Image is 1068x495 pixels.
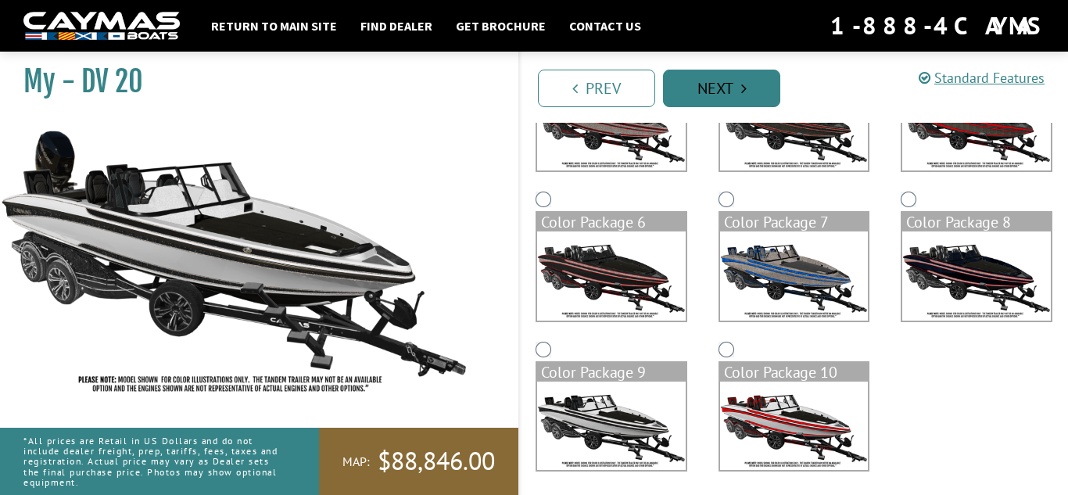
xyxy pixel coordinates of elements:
ul: Pagination [534,67,1068,107]
a: Standard Features [919,69,1045,87]
img: color_package_385.png [720,81,869,170]
div: Color Package 10 [720,363,869,382]
div: Color Package 8 [902,213,1051,231]
a: Return to main site [203,16,345,36]
div: Color Package 6 [537,213,686,231]
img: color_package_388.png [720,231,869,321]
img: color_package_391.png [720,382,869,471]
img: color_package_389.png [902,231,1051,321]
a: Prev [538,70,655,107]
span: MAP: [342,454,370,470]
a: Find Dealer [353,16,440,36]
div: 1-888-4CAYMAS [830,9,1045,43]
a: Next [663,70,780,107]
img: color_package_386.png [902,81,1051,170]
h1: My - DV 20 [23,64,479,99]
img: white-logo-c9c8dbefe5ff5ceceb0f0178aa75bf4bb51f6bca0971e226c86eb53dfe498488.png [23,12,180,41]
div: Color Package 7 [720,213,869,231]
a: Contact Us [561,16,649,36]
a: Get Brochure [448,16,554,36]
img: color_package_390.png [537,382,686,471]
span: $88,846.00 [378,445,495,478]
img: color_package_387.png [537,231,686,321]
p: *All prices are Retail in US Dollars and do not include dealer freight, prep, tariffs, fees, taxe... [23,428,284,495]
a: MAP:$88,846.00 [319,428,518,495]
div: Color Package 9 [537,363,686,382]
img: color_package_384.png [537,81,686,170]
